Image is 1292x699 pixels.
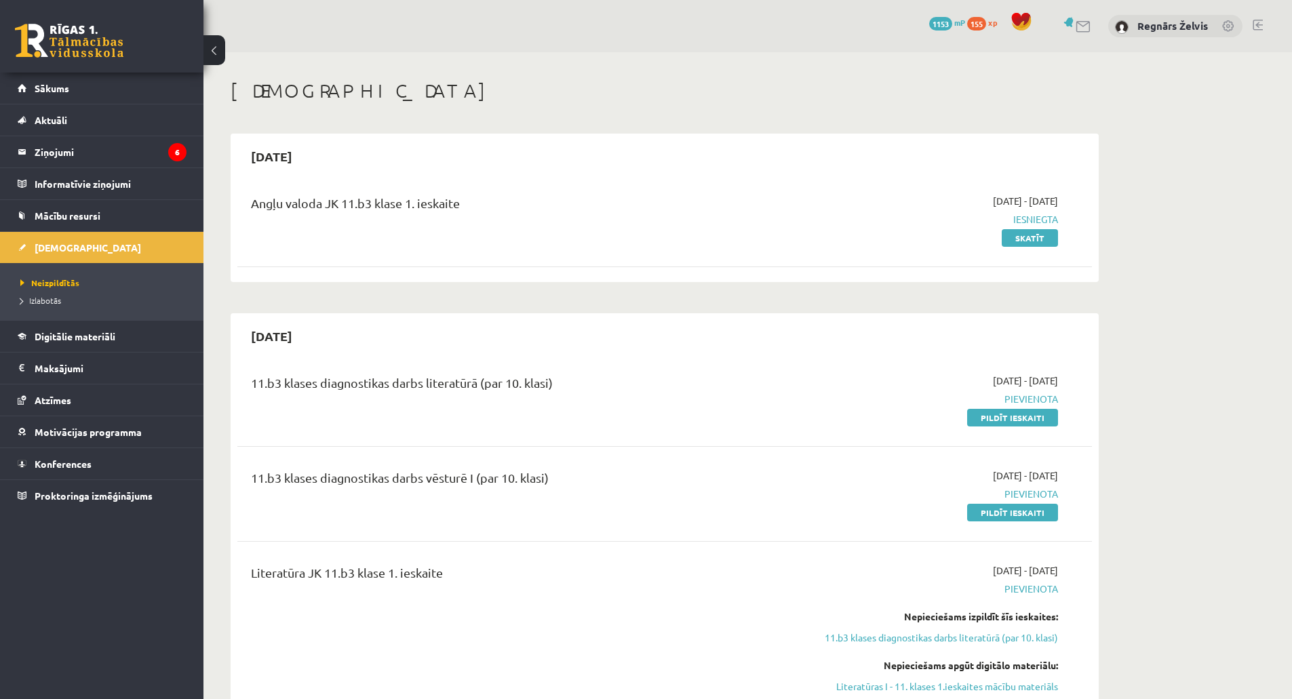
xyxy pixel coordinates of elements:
a: Aktuāli [18,104,187,136]
span: [DATE] - [DATE] [993,374,1058,388]
a: Neizpildītās [20,277,190,289]
span: Proktoringa izmēģinājums [35,490,153,502]
span: Pievienota [802,392,1058,406]
h2: [DATE] [237,140,306,172]
span: Atzīmes [35,394,71,406]
span: xp [988,17,997,28]
span: Izlabotās [20,295,61,306]
a: Pildīt ieskaiti [967,504,1058,521]
legend: Maksājumi [35,353,187,384]
span: Motivācijas programma [35,426,142,438]
a: Izlabotās [20,294,190,306]
div: Nepieciešams apgūt digitālo materiālu: [802,658,1058,673]
h2: [DATE] [237,320,306,352]
a: 1153 mP [929,17,965,28]
span: [DEMOGRAPHIC_DATA] [35,241,141,254]
span: 1153 [929,17,952,31]
a: Proktoringa izmēģinājums [18,480,187,511]
span: mP [954,17,965,28]
a: Rīgas 1. Tālmācības vidusskola [15,24,123,58]
div: Literatūra JK 11.b3 klase 1. ieskaite [251,563,782,588]
span: [DATE] - [DATE] [993,563,1058,578]
span: [DATE] - [DATE] [993,194,1058,208]
span: Mācību resursi [35,209,100,222]
a: Informatīvie ziņojumi [18,168,187,199]
h1: [DEMOGRAPHIC_DATA] [231,79,1099,102]
span: Aktuāli [35,114,67,126]
a: Pildīt ieskaiti [967,409,1058,426]
a: Regnārs Želvis [1137,19,1208,33]
div: 11.b3 klases diagnostikas darbs vēsturē I (par 10. klasi) [251,468,782,494]
a: [DEMOGRAPHIC_DATA] [18,232,187,263]
span: [DATE] - [DATE] [993,468,1058,483]
a: Digitālie materiāli [18,321,187,352]
a: Ziņojumi6 [18,136,187,167]
span: Pievienota [802,487,1058,501]
span: Pievienota [802,582,1058,596]
a: Skatīt [1002,229,1058,247]
a: 11.b3 klases diagnostikas darbs literatūrā (par 10. klasi) [802,631,1058,645]
div: Angļu valoda JK 11.b3 klase 1. ieskaite [251,194,782,219]
span: Konferences [35,458,92,470]
img: Regnārs Želvis [1115,20,1129,34]
a: Mācību resursi [18,200,187,231]
a: 155 xp [967,17,1004,28]
span: Sākums [35,82,69,94]
div: Nepieciešams izpildīt šīs ieskaites: [802,610,1058,624]
legend: Ziņojumi [35,136,187,167]
a: Atzīmes [18,384,187,416]
a: Literatūras I - 11. klases 1.ieskaites mācību materiāls [802,679,1058,694]
span: Neizpildītās [20,277,79,288]
a: Konferences [18,448,187,479]
span: Digitālie materiāli [35,330,115,342]
span: 155 [967,17,986,31]
a: Maksājumi [18,353,187,384]
a: Motivācijas programma [18,416,187,447]
div: 11.b3 klases diagnostikas darbs literatūrā (par 10. klasi) [251,374,782,399]
i: 6 [168,143,187,161]
a: Sākums [18,73,187,104]
span: Iesniegta [802,212,1058,226]
legend: Informatīvie ziņojumi [35,168,187,199]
